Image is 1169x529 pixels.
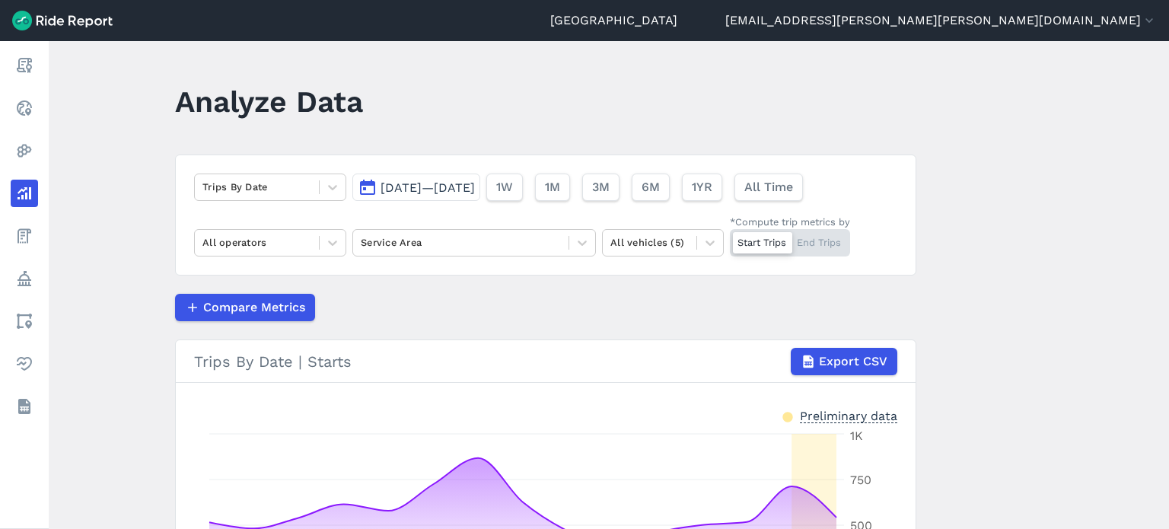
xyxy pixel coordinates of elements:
a: Report [11,52,38,79]
button: 1YR [682,174,722,201]
span: 1YR [692,178,712,196]
a: Datasets [11,393,38,420]
button: 1W [486,174,523,201]
div: Preliminary data [800,407,897,423]
div: *Compute trip metrics by [730,215,850,229]
a: Areas [11,308,38,335]
span: 6M [642,178,660,196]
span: Export CSV [819,352,887,371]
h1: Analyze Data [175,81,363,123]
span: [DATE]—[DATE] [381,180,475,195]
button: [EMAIL_ADDRESS][PERSON_NAME][PERSON_NAME][DOMAIN_NAME] [725,11,1157,30]
img: Ride Report [12,11,113,30]
button: [DATE]—[DATE] [352,174,480,201]
a: Realtime [11,94,38,122]
span: 1W [496,178,513,196]
tspan: 750 [850,473,871,487]
tspan: 1K [850,429,863,443]
button: Compare Metrics [175,294,315,321]
button: All Time [734,174,803,201]
button: 6M [632,174,670,201]
a: Policy [11,265,38,292]
button: 3M [582,174,620,201]
button: 1M [535,174,570,201]
a: Fees [11,222,38,250]
a: Analyze [11,180,38,207]
span: All Time [744,178,793,196]
a: Heatmaps [11,137,38,164]
span: 1M [545,178,560,196]
button: Export CSV [791,348,897,375]
span: 3M [592,178,610,196]
a: [GEOGRAPHIC_DATA] [550,11,677,30]
div: Trips By Date | Starts [194,348,897,375]
a: Health [11,350,38,378]
span: Compare Metrics [203,298,305,317]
